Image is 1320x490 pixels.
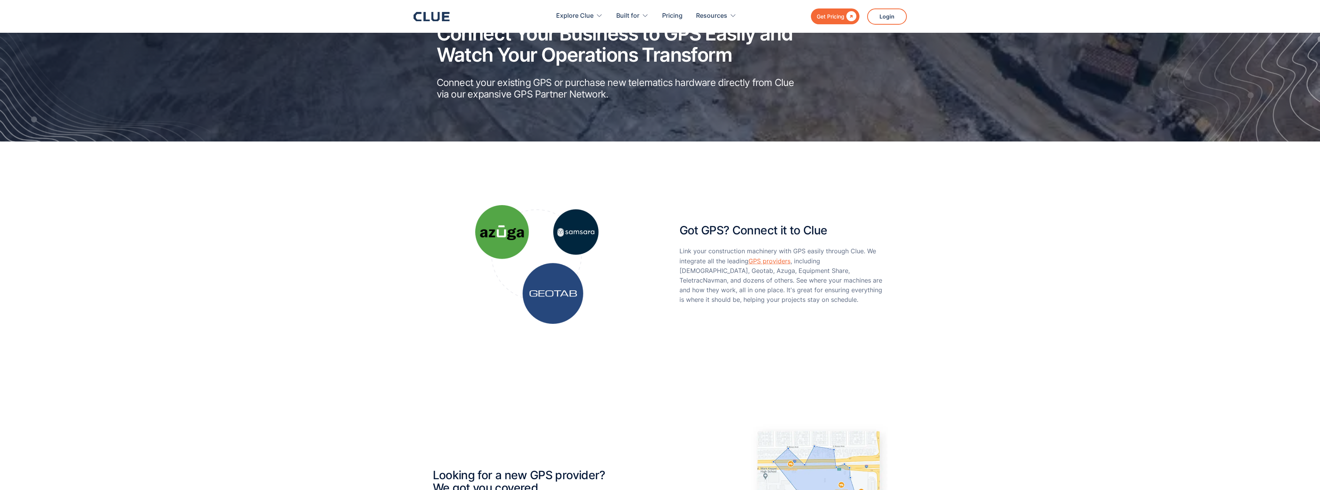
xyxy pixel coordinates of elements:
a: Get Pricing [811,8,859,24]
div: Resources [696,4,737,28]
a: GPS providers [748,257,790,265]
div: Resources [696,4,727,28]
div: Explore Clue [556,4,594,28]
a: Pricing [662,4,683,28]
div: Get Pricing [817,12,844,21]
div: Built for [616,4,649,28]
a: Login [867,8,907,25]
h2: Connect Your Business to GPS Easily and Watch Your Operations Transform [437,23,803,66]
p: Connect your existing GPS or purchase new telematics hardware directly from Clue via our expansiv... [437,77,803,100]
div:  [844,12,856,21]
div: Explore Clue [556,4,603,28]
h2: Got GPS? Connect it to Clue [679,216,888,237]
p: Link your construction machinery with GPS easily through Clue. We integrate all the leading , inc... [679,246,888,305]
img: Connect Samsara, Geotab and Azuga in single pane of glass. [475,195,599,334]
div: Built for [616,4,639,28]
